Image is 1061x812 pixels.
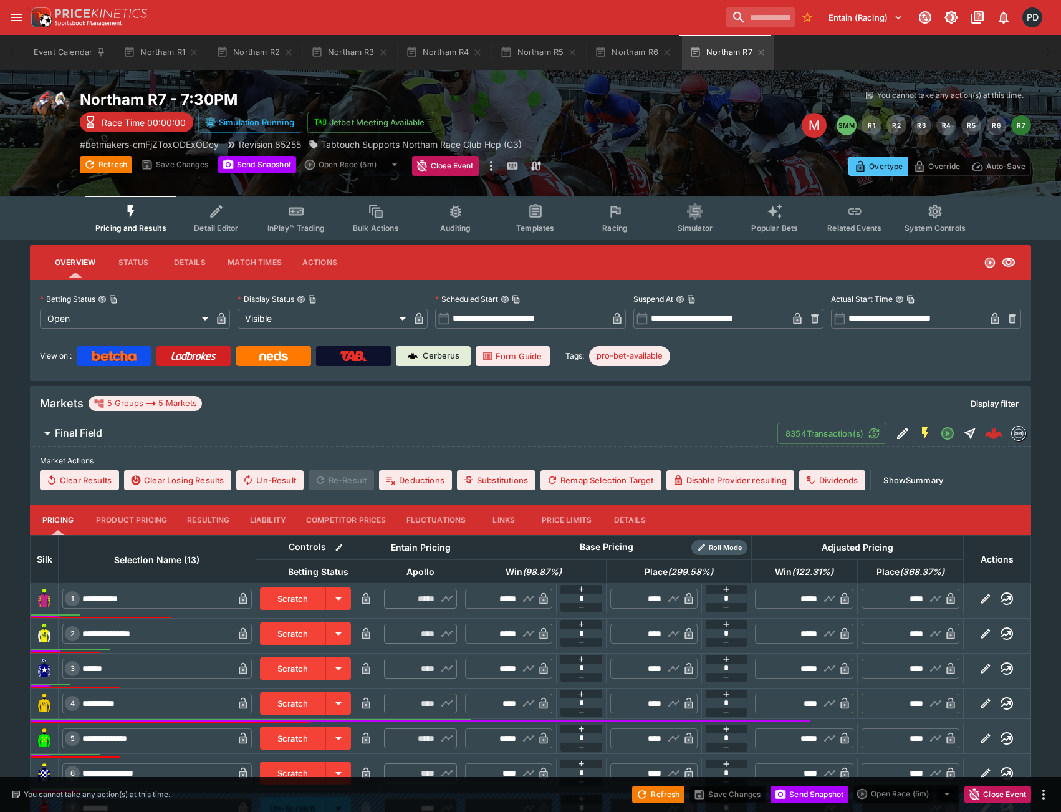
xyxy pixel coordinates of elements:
th: Actions [963,535,1030,583]
button: R4 [936,115,956,135]
img: horse_racing.png [30,90,70,130]
button: Copy To Clipboard [906,295,915,304]
th: Apollo [380,559,461,583]
button: Northam R7 [682,35,774,70]
button: Dividends [799,470,865,490]
span: Auditing [440,223,471,233]
img: Neds [259,351,287,361]
label: View on : [40,346,72,366]
span: Simulator [678,223,713,233]
input: search [726,7,795,27]
button: Un-Result [236,470,303,490]
span: Templates [516,223,554,233]
button: Northam R1 [116,35,206,70]
img: betmakers [1012,427,1025,440]
th: Controls [256,535,380,559]
button: R3 [911,115,931,135]
div: Edit Meeting [802,113,827,138]
span: Related Events [827,223,881,233]
h2: Copy To Clipboard [80,90,555,109]
p: Overtype [869,160,903,173]
button: Northam R6 [587,35,679,70]
div: Tabtouch Supports Northam Race Club Hcp (C3) [309,138,522,151]
button: Remap Selection Target [540,470,661,490]
button: Documentation [966,6,989,29]
button: Scratch [260,657,327,680]
p: Cerberus [423,350,459,362]
button: R7 [1011,115,1031,135]
div: 06964929-4d2c-43cf-bc67-0f7a9884f841 [985,425,1002,442]
span: 6 [68,769,77,778]
button: Substitutions [457,470,535,490]
span: Place(368.37%) [863,564,958,579]
button: Jetbet Meeting Available [307,112,433,133]
p: Tabtouch Supports Northam Race Club Hcp (C3) [321,138,522,151]
h6: Final Field [55,427,102,440]
p: Scheduled Start [435,294,498,304]
p: Race Time 00:00:00 [102,116,186,129]
button: Northam R5 [492,35,585,70]
button: Display filter [963,394,1026,413]
button: Send Snapshot [771,786,848,803]
span: 4 [68,699,77,708]
label: Tags: [565,346,584,366]
button: more [484,156,499,176]
p: Copy To Clipboard [80,138,219,151]
button: ShowSummary [876,470,951,490]
button: Close Event [412,156,479,176]
span: Bulk Actions [353,223,399,233]
button: R5 [961,115,981,135]
button: Straight [959,422,981,445]
button: R1 [862,115,881,135]
button: Scratch [260,762,327,785]
button: Clear Losing Results [124,470,231,490]
div: Visible [238,309,410,329]
div: 5 Groups 5 Markets [94,396,197,411]
nav: pagination navigation [837,115,1031,135]
button: SGM Enabled [914,422,936,445]
span: Detail Editor [194,223,238,233]
img: Betcha [92,351,137,361]
button: Match Times [218,248,292,278]
img: jetbet-logo.svg [314,116,327,128]
button: Display StatusCopy To Clipboard [297,295,305,304]
button: R2 [886,115,906,135]
img: PriceKinetics Logo [27,5,52,30]
div: split button [853,785,959,803]
button: Disable Provider resulting [666,470,794,490]
button: Refresh [80,156,132,173]
img: Cerberus [408,351,418,361]
button: Clear Results [40,470,119,490]
button: Overview [45,248,105,278]
button: Send Snapshot [218,156,296,173]
div: betmakers [1011,426,1026,441]
button: Links [476,505,532,535]
div: Base Pricing [575,539,638,555]
button: R6 [986,115,1006,135]
button: Auto-Save [966,157,1031,176]
button: Override [908,157,966,176]
span: 1 [69,594,77,603]
img: runner 6 [34,763,54,783]
span: Betting Status [274,564,362,579]
a: 06964929-4d2c-43cf-bc67-0f7a9884f841 [981,421,1006,446]
button: more [1036,787,1051,802]
img: runner 4 [34,694,54,713]
th: Adjusted Pricing [751,535,963,559]
p: Actual Start Time [831,294,893,304]
img: logo-cerberus--red.svg [985,425,1002,442]
button: SMM [837,115,857,135]
button: Product Pricing [86,505,177,535]
span: Re-Result [309,470,374,490]
svg: Open [940,426,955,441]
button: Scratch [260,692,327,715]
button: Scratch [260,622,327,645]
a: Cerberus [396,346,471,366]
button: Copy To Clipboard [512,295,521,304]
button: Deductions [379,470,452,490]
p: You cannot take any action(s) at this time. [24,789,170,800]
svg: Visible [1001,255,1016,270]
p: Betting Status [40,294,95,304]
svg: Open [984,256,996,269]
span: 3 [68,664,77,673]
